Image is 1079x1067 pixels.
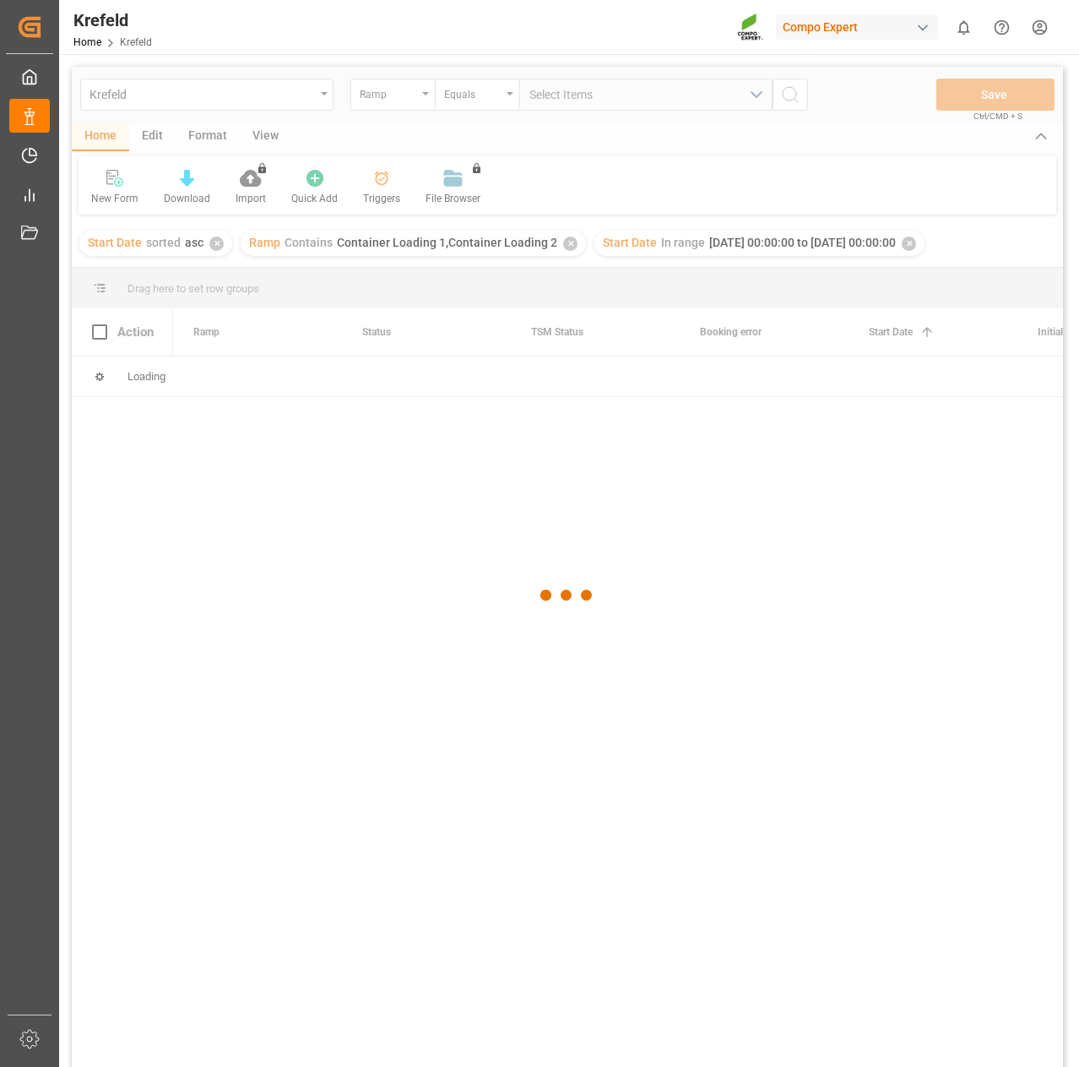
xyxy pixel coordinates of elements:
button: Help Center [983,8,1021,46]
button: Compo Expert [776,11,945,43]
img: Screenshot%202023-09-29%20at%2010.02.21.png_1712312052.png [737,13,764,42]
button: show 0 new notifications [945,8,983,46]
a: Home [73,36,101,48]
div: Compo Expert [776,15,938,40]
div: Krefeld [73,8,152,33]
